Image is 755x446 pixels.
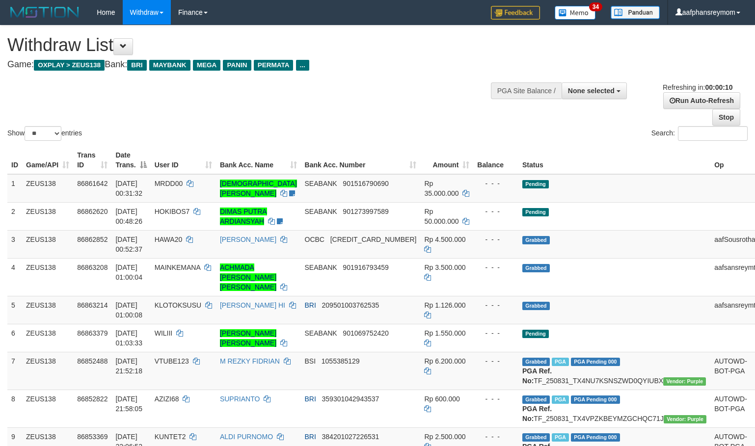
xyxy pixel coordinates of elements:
[22,146,73,174] th: Game/API: activate to sort column ascending
[220,395,260,403] a: SUPRIANTO
[22,390,73,427] td: ZEUS138
[705,83,732,91] strong: 00:00:10
[663,92,740,109] a: Run Auto-Refresh
[115,208,142,225] span: [DATE] 00:48:26
[7,60,493,70] h4: Game: Bank:
[477,432,514,442] div: - - -
[477,207,514,216] div: - - -
[477,235,514,244] div: - - -
[7,126,82,141] label: Show entries
[77,433,108,441] span: 86853369
[22,296,73,324] td: ZEUS138
[296,60,309,71] span: ...
[522,180,549,188] span: Pending
[305,329,337,337] span: SEABANK
[424,236,465,243] span: Rp 4.500.000
[115,301,142,319] span: [DATE] 01:00:08
[589,2,602,11] span: 34
[491,82,562,99] div: PGA Site Balance /
[552,433,569,442] span: Marked by aaftrukkakada
[424,301,465,309] span: Rp 1.126.000
[115,236,142,253] span: [DATE] 00:52:37
[651,126,748,141] label: Search:
[220,236,276,243] a: [PERSON_NAME]
[305,433,316,441] span: BRI
[77,301,108,309] span: 86863214
[220,433,273,441] a: ALDI PURNOMO
[343,208,388,215] span: Copy 901273997589 to clipboard
[220,301,285,309] a: [PERSON_NAME] HI
[22,352,73,390] td: ZEUS138
[155,357,189,365] span: VTUBE123
[7,5,82,20] img: MOTION_logo.png
[7,174,22,203] td: 1
[220,263,276,291] a: ACHMADA [PERSON_NAME] [PERSON_NAME]
[664,415,706,423] span: Vendor URL: https://trx4.1velocity.biz
[424,395,459,403] span: Rp 600.000
[477,328,514,338] div: - - -
[77,329,108,337] span: 86863379
[322,357,360,365] span: Copy 1055385129 to clipboard
[305,180,337,187] span: SEABANK
[254,60,294,71] span: PERMATA
[115,180,142,197] span: [DATE] 00:31:32
[155,329,173,337] span: WILIII
[522,236,550,244] span: Grabbed
[518,352,710,390] td: TF_250831_TX4NU7KSNSZWD0QYIUBX
[25,126,61,141] select: Showentries
[522,405,552,422] b: PGA Ref. No:
[220,180,297,197] a: [DEMOGRAPHIC_DATA][PERSON_NAME]
[522,367,552,385] b: PGA Ref. No:
[301,146,421,174] th: Bank Acc. Number: activate to sort column ascending
[193,60,221,71] span: MEGA
[155,433,186,441] span: KUNTET2
[7,352,22,390] td: 7
[7,324,22,352] td: 6
[420,146,473,174] th: Amount: activate to sort column ascending
[522,302,550,310] span: Grabbed
[571,358,620,366] span: PGA Pending
[22,202,73,230] td: ZEUS138
[571,433,620,442] span: PGA Pending
[115,329,142,347] span: [DATE] 01:03:33
[216,146,301,174] th: Bank Acc. Name: activate to sort column ascending
[568,87,615,95] span: None selected
[424,208,458,225] span: Rp 50.000.000
[611,6,660,19] img: panduan.png
[77,357,108,365] span: 86852488
[305,263,337,271] span: SEABANK
[77,236,108,243] span: 86862852
[343,263,388,271] span: Copy 901916793459 to clipboard
[571,395,620,404] span: PGA Pending
[473,146,518,174] th: Balance
[115,357,142,375] span: [DATE] 21:52:18
[424,357,465,365] span: Rp 6.200.000
[477,394,514,404] div: - - -
[424,433,465,441] span: Rp 2.500.000
[22,174,73,203] td: ZEUS138
[424,263,465,271] span: Rp 3.500.000
[155,301,201,309] span: KLOTOKSUSU
[220,208,267,225] a: DIMAS PUTRA ARDIANSYAH
[220,329,276,347] a: [PERSON_NAME] [PERSON_NAME]
[7,146,22,174] th: ID
[155,236,183,243] span: HAWA20
[477,179,514,188] div: - - -
[522,208,549,216] span: Pending
[73,146,111,174] th: Trans ID: activate to sort column ascending
[424,329,465,337] span: Rp 1.550.000
[552,395,569,404] span: Marked by aaftrukkakada
[322,301,379,309] span: Copy 209501003762535 to clipboard
[322,395,379,403] span: Copy 359301042943537 to clipboard
[77,395,108,403] span: 86852822
[712,109,740,126] a: Stop
[223,60,251,71] span: PANIN
[522,264,550,272] span: Grabbed
[477,262,514,272] div: - - -
[111,146,150,174] th: Date Trans.: activate to sort column descending
[522,433,550,442] span: Grabbed
[305,395,316,403] span: BRI
[663,83,732,91] span: Refreshing in:
[77,208,108,215] span: 86862620
[155,263,200,271] span: MAINKEMANA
